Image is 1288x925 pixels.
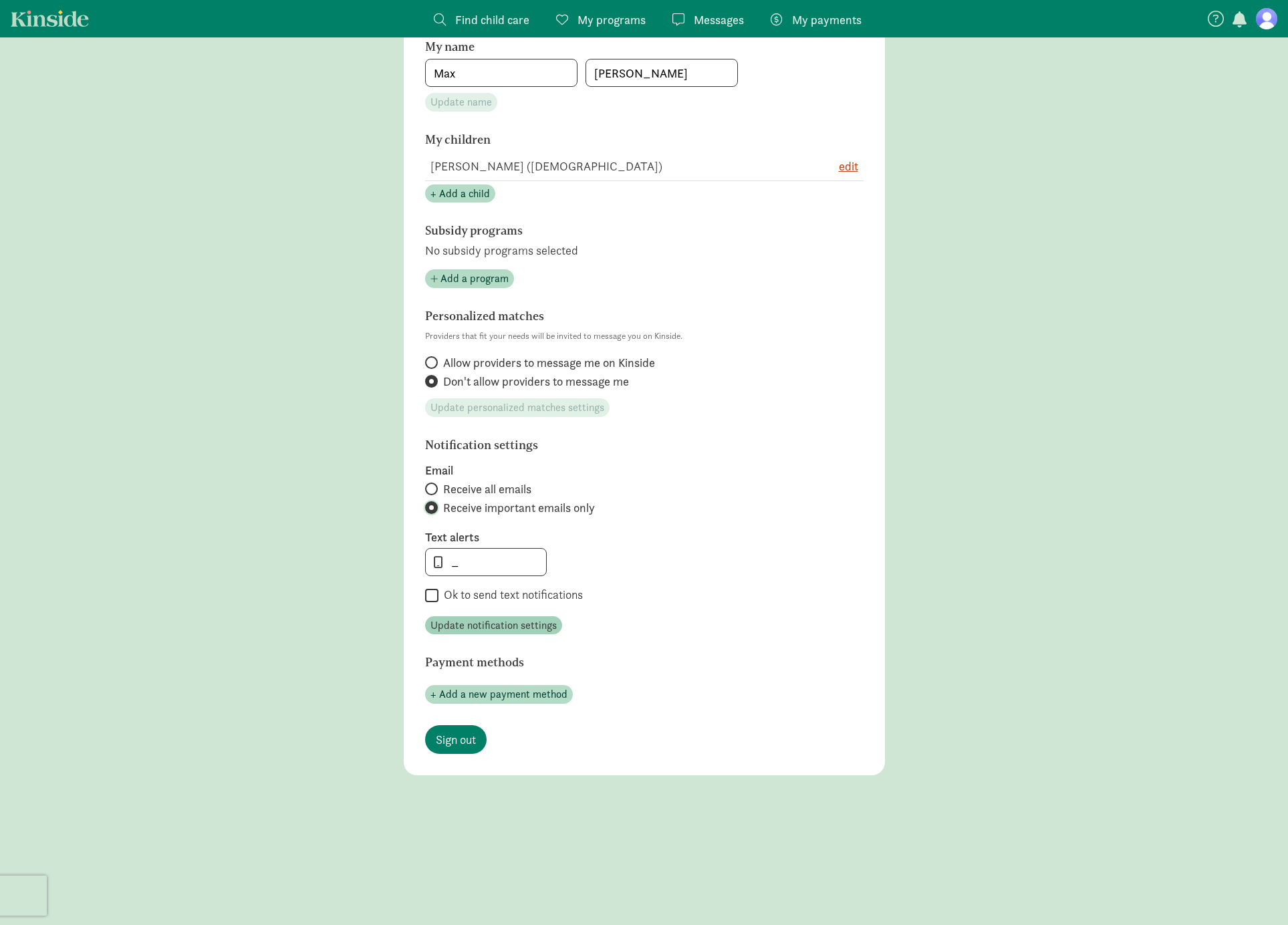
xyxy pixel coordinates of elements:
[443,481,531,497] span: Receive all emails
[430,94,492,110] span: Update name
[425,224,793,237] h6: Subsidy programs
[694,11,744,29] span: Messages
[443,500,595,516] span: Receive important emails only
[425,40,793,53] h6: My name
[425,462,864,479] label: Email
[425,616,562,635] button: Update notification settings
[438,587,583,603] label: Ok to send text notifications
[426,549,546,575] input: 555-555-5555
[436,731,476,749] span: Sign out
[425,685,573,704] button: + Add a new payment method
[792,11,862,29] span: My payments
[577,11,646,29] span: My programs
[425,328,864,344] p: Providers that fit your needs will be invited to message you on Kinside.
[426,59,577,86] input: First name
[425,398,610,417] button: Update personalized matches settings
[425,152,797,181] td: [PERSON_NAME] ([DEMOGRAPHIC_DATA])
[430,618,557,634] span: Update notification settings
[430,186,490,202] span: + Add a child
[430,400,604,416] span: Update personalized matches settings
[425,93,497,112] button: Update name
[443,374,629,390] span: Don't allow providers to message me
[425,656,793,669] h6: Payment methods
[425,269,514,288] button: Add a program
[425,725,487,754] a: Sign out
[440,271,509,287] span: Add a program
[425,133,793,146] h6: My children
[586,59,737,86] input: Last name
[425,529,864,545] label: Text alerts
[455,11,529,29] span: Find child care
[443,355,655,371] span: Allow providers to message me on Kinside
[425,243,864,259] p: No subsidy programs selected
[425,184,495,203] button: + Add a child
[430,686,567,702] span: + Add a new payment method
[425,438,793,452] h6: Notification settings
[11,10,89,27] a: Kinside
[839,157,858,175] button: edit
[425,309,793,323] h6: Personalized matches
